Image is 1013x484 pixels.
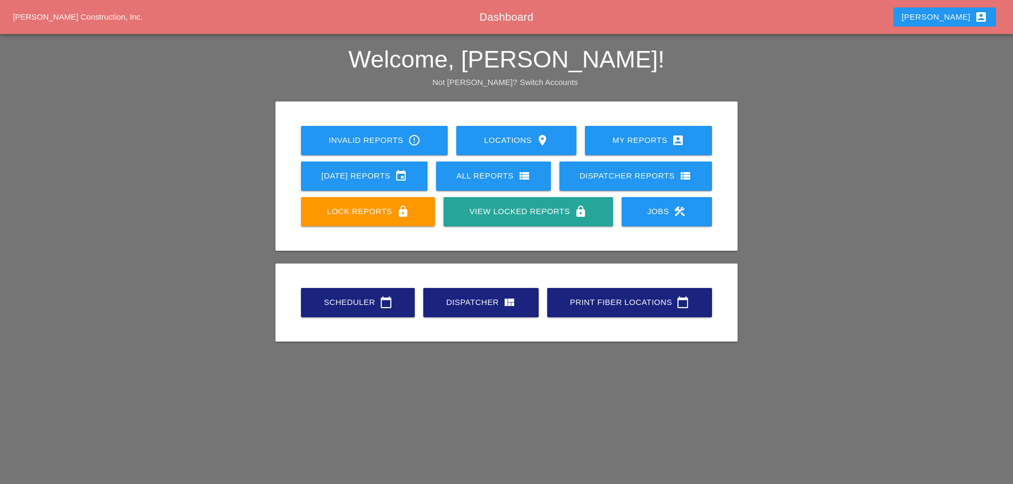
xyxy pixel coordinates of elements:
[380,296,392,309] i: calendar_today
[975,11,987,23] i: account_box
[432,78,517,87] span: Not [PERSON_NAME]?
[559,162,712,191] a: Dispatcher Reports
[395,169,407,182] i: event
[453,169,534,182] div: All Reports
[301,197,435,226] a: Lock Reports
[547,288,712,317] a: Print Fiber Locations
[536,134,549,147] i: location_on
[503,296,516,309] i: view_quilt
[576,169,695,182] div: Dispatcher Reports
[301,288,415,317] a: Scheduler
[436,162,551,191] a: All Reports
[473,134,559,147] div: Locations
[622,197,712,226] a: Jobs
[318,205,418,218] div: Lock Reports
[440,296,522,309] div: Dispatcher
[585,126,712,155] a: My Reports
[423,288,539,317] a: Dispatcher
[902,11,987,23] div: [PERSON_NAME]
[461,205,596,218] div: View Locked Reports
[520,78,578,87] a: Switch Accounts
[456,126,576,155] a: Locations
[676,296,689,309] i: calendar_today
[318,169,411,182] div: [DATE] Reports
[639,205,695,218] div: Jobs
[408,134,421,147] i: error_outline
[318,296,398,309] div: Scheduler
[564,296,695,309] div: Print Fiber Locations
[397,205,409,218] i: lock
[301,162,428,191] a: [DATE] Reports
[672,134,684,147] i: account_box
[893,7,996,27] button: [PERSON_NAME]
[673,205,686,218] i: construction
[518,169,531,182] i: view_list
[574,205,587,218] i: lock
[13,12,143,21] a: [PERSON_NAME] Construction, Inc.
[318,134,431,147] div: Invalid Reports
[443,197,613,226] a: View Locked Reports
[301,126,448,155] a: Invalid Reports
[480,11,533,23] span: Dashboard
[679,169,692,182] i: view_list
[602,134,695,147] div: My Reports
